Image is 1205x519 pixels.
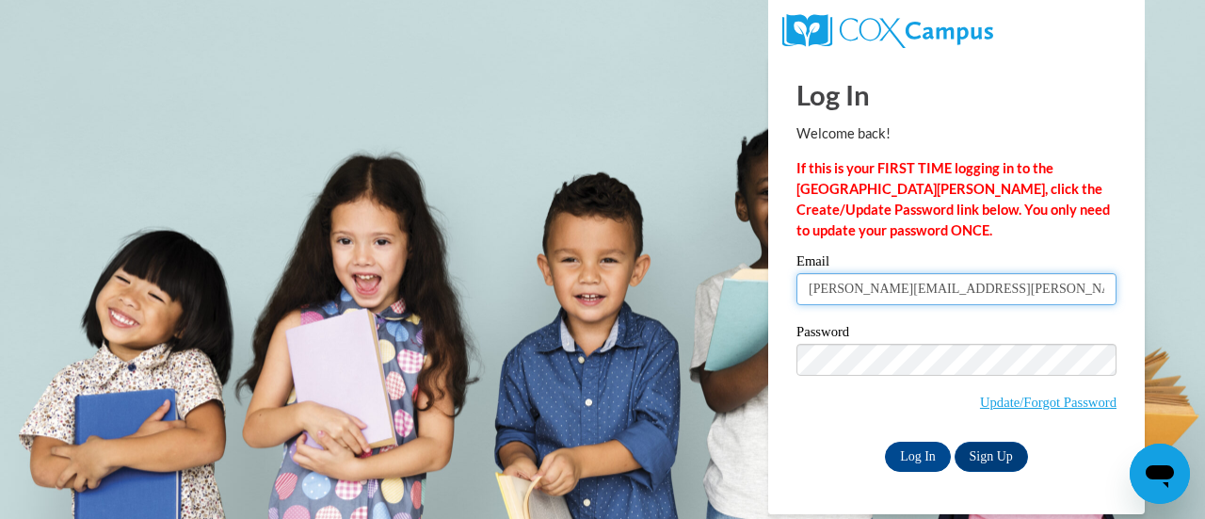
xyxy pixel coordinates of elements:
[796,254,1117,273] label: Email
[980,395,1117,410] a: Update/Forgot Password
[885,442,951,472] input: Log In
[796,123,1117,144] p: Welcome back!
[782,14,993,48] img: COX Campus
[796,75,1117,114] h1: Log In
[955,442,1028,472] a: Sign Up
[796,325,1117,344] label: Password
[1130,444,1190,504] iframe: Button to launch messaging window
[796,160,1110,238] strong: If this is your FIRST TIME logging in to the [GEOGRAPHIC_DATA][PERSON_NAME], click the Create/Upd...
